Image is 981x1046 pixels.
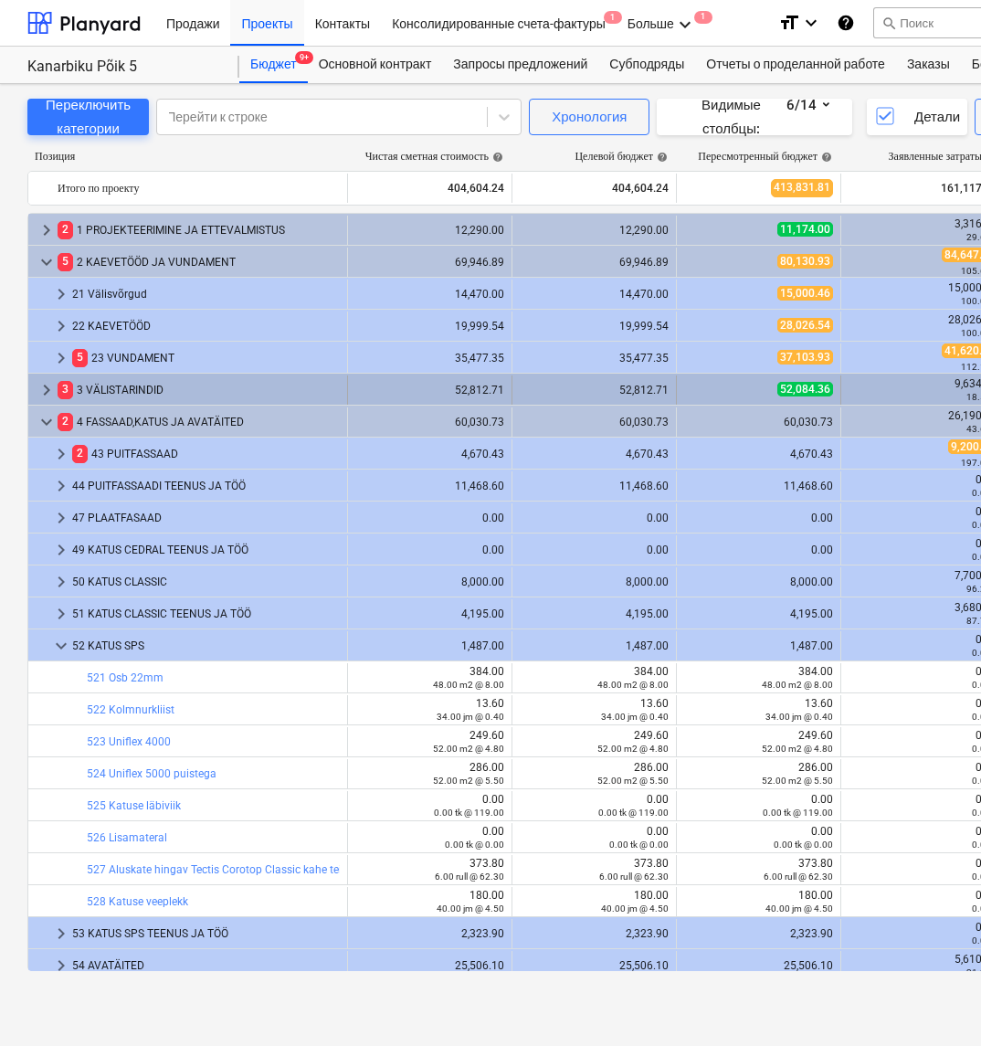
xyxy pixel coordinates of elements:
span: 52,084.36 [777,382,833,396]
a: Субподряды [598,47,695,83]
div: 19,999.54 [520,320,669,333]
div: 14,470.00 [520,288,669,301]
div: 0.00 [520,825,669,851]
a: Запросы предложений [442,47,598,83]
small: 52.00 m2 @ 4.80 [762,744,833,754]
div: 286.00 [684,761,833,787]
small: 52.00 m2 @ 4.80 [433,744,504,754]
i: keyboard_arrow_down [800,12,822,34]
a: 523 Uniflex 4000 [87,735,171,748]
span: keyboard_arrow_right [50,603,72,625]
div: 2,323.90 [684,927,833,940]
div: 4,195.00 [355,608,504,620]
div: 180.00 [684,889,833,914]
span: 1 [694,11,712,24]
div: 0.00 [684,544,833,556]
div: Пересмотренный бюджет [698,150,832,164]
span: keyboard_arrow_down [36,411,58,433]
small: 40.00 jm @ 4.50 [765,903,833,914]
div: 52,812.71 [520,384,669,396]
div: 4,670.43 [520,448,669,460]
a: Бюджет9+ [239,47,308,83]
i: format_size [778,12,800,34]
a: Заказы [896,47,961,83]
span: 11,174.00 [777,222,833,237]
div: Детали [874,105,960,129]
small: 0.00 tk @ 119.00 [434,808,504,818]
div: Чистая сметная стоимость [365,150,503,164]
div: Видимые столбцы : 6/14 [679,93,830,142]
div: 53 KATUS SPS TEENUS JA TÖÖ [72,919,340,948]
div: 373.80 [684,857,833,882]
div: 0.00 [684,512,833,524]
div: 0.00 [520,512,669,524]
div: 21 Välisvõrgud [72,280,340,309]
small: 48.00 m2 @ 8.00 [433,680,504,690]
div: 4 FASSAAD,KATUS JA AVATÄITED [58,407,340,437]
div: 60,030.73 [684,416,833,428]
small: 52.00 m2 @ 5.50 [762,776,833,786]
small: 48.00 m2 @ 8.00 [597,680,669,690]
div: 1 PROJEKTEERIMINE JA ETTEVALMISTUS [58,216,340,245]
div: 286.00 [355,761,504,787]
div: 4,670.43 [684,448,833,460]
div: 60,030.73 [520,416,669,428]
span: 28,026.54 [777,318,833,333]
span: keyboard_arrow_right [50,475,72,497]
div: Kanarbiku Põik 5 [27,58,217,77]
span: help [817,152,832,163]
small: 0.00 tk @ 0.00 [445,840,504,850]
div: 180.00 [520,889,669,914]
small: 6.00 rull @ 62.30 [599,872,669,882]
div: 25,506.10 [355,959,504,972]
div: 54 AVATÄITED [72,951,340,980]
div: 0.00 [684,793,833,819]
a: 525 Katuse läbiviik [87,799,181,812]
span: 2 [58,413,73,430]
span: 5 [72,349,88,366]
div: 4,670.43 [355,448,504,460]
small: 34.00 jm @ 0.40 [601,712,669,722]
span: search [881,16,896,30]
small: 52.00 m2 @ 5.50 [433,776,504,786]
div: Хронология [552,105,627,129]
div: 11,468.60 [355,480,504,492]
span: keyboard_arrow_right [50,347,72,369]
span: 413,831.81 [771,179,833,196]
div: 60,030.73 [355,416,504,428]
div: 1,487.00 [520,639,669,652]
span: keyboard_arrow_right [50,283,72,305]
div: 50 KATUS CLASSIC [72,567,340,597]
div: 11,468.60 [684,480,833,492]
span: keyboard_arrow_right [50,507,72,529]
div: 2,323.90 [520,927,669,940]
div: 8,000.00 [520,576,669,588]
button: Детали [867,99,967,135]
span: 1 [604,11,622,24]
div: Позиция [27,150,347,164]
small: 0.00 tk @ 119.00 [598,808,669,818]
small: 0.00 tk @ 119.00 [763,808,833,818]
a: 524 Uniflex 5000 puistega [87,767,216,780]
div: 2,323.90 [355,927,504,940]
div: 49 KATUS CEDRAL TEENUS JA TÖÖ [72,535,340,565]
button: Видимые столбцы:6/14 [657,99,852,135]
small: 34.00 jm @ 0.40 [765,712,833,722]
span: 5 [58,253,73,270]
div: 44 PUITFASSAADI TEENUS JA TÖÖ [72,471,340,501]
div: 35,477.35 [520,352,669,365]
small: 0.00 tk @ 0.00 [609,840,669,850]
span: 37,103.93 [777,350,833,365]
div: 0.00 [355,544,504,556]
div: 69,946.89 [520,256,669,269]
div: 25,506.10 [520,959,669,972]
div: 52,812.71 [355,384,504,396]
a: 526 Lisamateral [87,831,167,844]
div: 2 KAEVETÖÖD JA VUNDAMENT [58,248,340,277]
small: 6.00 rull @ 62.30 [764,872,833,882]
small: 52.00 m2 @ 4.80 [597,744,669,754]
div: 25,506.10 [684,959,833,972]
span: help [489,152,503,163]
small: 40.00 jm @ 4.50 [601,903,669,914]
